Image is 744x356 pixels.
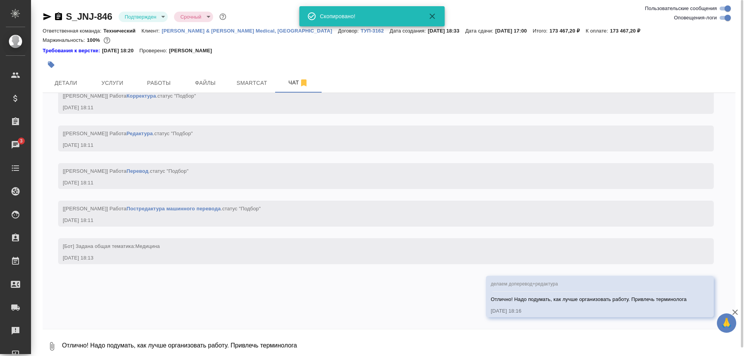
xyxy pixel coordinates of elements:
p: Ответственная команда: [43,28,103,34]
div: [DATE] 18:13 [63,254,687,262]
div: Подтвержден [119,12,168,22]
span: 3 [15,137,27,145]
button: Закрыть [423,12,442,21]
p: [PERSON_NAME] [169,47,218,55]
div: [DATE] 18:11 [63,217,687,224]
a: Требования к верстке: [43,47,102,55]
span: статус "Подбор" [222,206,260,212]
button: Скопировать ссылку для ЯМессенджера [43,12,52,21]
p: 173 467,20 ₽ [610,28,646,34]
p: Договор: [338,28,361,34]
span: Файлы [187,78,224,88]
span: Чат [280,78,317,88]
div: [DATE] 18:11 [63,179,687,187]
span: Работы [140,78,177,88]
p: [PERSON_NAME] & [PERSON_NAME] Medical, [GEOGRAPHIC_DATA] [162,28,338,34]
a: Редактура [126,131,153,136]
button: Доп статусы указывают на важность/срочность заказа [218,12,228,22]
button: 🙏 [717,313,736,333]
span: статус "Подбор" [150,168,188,174]
a: ТУП-3162 [361,27,390,34]
span: [[PERSON_NAME]] Работа . [63,131,193,136]
p: 100% [87,37,102,43]
p: 173 467,20 ₽ [549,28,586,34]
div: [DATE] 18:16 [491,307,687,315]
span: Smartcat [233,78,270,88]
div: [DATE] 18:11 [63,104,687,112]
a: Постредактура машинного перевода [126,206,220,212]
span: Пользовательские сообщения [645,5,717,12]
span: [[PERSON_NAME]] Работа . [63,93,196,99]
p: [DATE] 17:00 [495,28,533,34]
p: [DATE] 18:33 [428,28,465,34]
span: 🙏 [720,315,733,331]
p: Итого: [533,28,549,34]
p: Клиент: [141,28,162,34]
a: S_JNJ-846 [66,11,112,22]
div: [DATE] 18:11 [63,141,687,149]
p: Дата создания: [390,28,428,34]
span: [[PERSON_NAME]] Работа . [63,168,188,174]
button: Срочный [178,14,203,20]
p: Технический [103,28,141,34]
a: Перевод [126,168,148,174]
span: Медицина [135,243,160,249]
p: ТУП-3162 [361,28,390,34]
span: статус "Подбор" [154,131,193,136]
button: Добавить тэг [43,56,60,73]
div: Скопировано! [320,12,417,20]
span: делаем доперевод+редактура [491,281,558,287]
span: Отлично! Надо подумать, как лучше организовать работу. Привлечь терминолога [491,296,687,302]
span: Детали [47,78,84,88]
a: [PERSON_NAME] & [PERSON_NAME] Medical, [GEOGRAPHIC_DATA] [162,27,338,34]
p: [DATE] 18:20 [102,47,139,55]
p: К оплате: [586,28,610,34]
span: Оповещения-логи [674,14,717,22]
div: Нажми, чтобы открыть папку с инструкцией [43,47,102,55]
a: 3 [2,135,29,155]
button: Скопировать ссылку [54,12,63,21]
a: Корректура [126,93,156,99]
span: статус "Подбор" [157,93,196,99]
span: [[PERSON_NAME]] Работа . [63,206,261,212]
p: Маржинальность: [43,37,87,43]
button: Подтвержден [122,14,159,20]
div: Подтвержден [174,12,213,22]
p: Дата сдачи: [465,28,495,34]
span: [Бот] Задана общая тематика: [63,243,160,249]
span: Услуги [94,78,131,88]
p: Проверено: [139,47,169,55]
